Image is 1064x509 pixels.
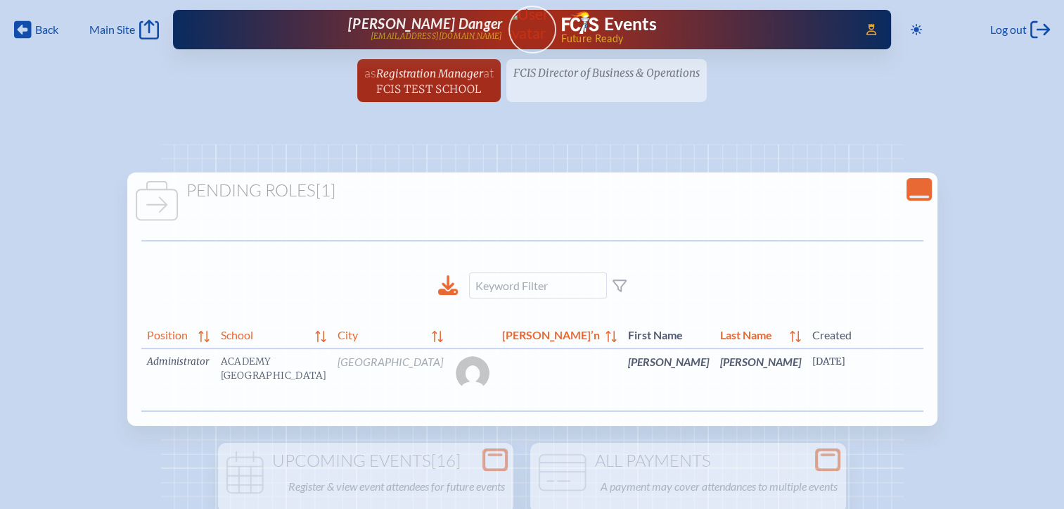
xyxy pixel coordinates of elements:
a: [PERSON_NAME] Danger[EMAIL_ADDRESS][DOMAIN_NAME] [218,15,503,44]
img: User Avatar [502,5,562,42]
img: Florida Council of Independent Schools [562,11,598,34]
span: Position [147,325,193,342]
span: Created [812,325,970,342]
span: City [338,325,426,342]
div: Download to CSV [438,275,458,296]
h1: Events [604,15,657,33]
div: FCIS Events — Future ready [562,11,847,44]
a: asRegistration ManageratFCIS Test School [359,59,499,102]
p: Register & view event attendees for future events [288,477,505,496]
td: Administrator [141,348,215,411]
td: [DATE] [807,348,975,411]
span: as [364,65,376,80]
a: Main Site [89,20,158,39]
a: FCIS LogoEvents [562,11,657,37]
h1: Pending Roles [133,181,932,201]
img: Gravatar [456,356,489,390]
span: [PERSON_NAME] Danger [348,15,502,32]
span: [16] [431,450,461,471]
td: [PERSON_NAME] [714,348,807,411]
span: Main Site [89,23,135,37]
a: User Avatar [508,6,556,54]
span: at [483,65,494,80]
span: Log out [990,23,1027,37]
p: [EMAIL_ADDRESS][DOMAIN_NAME] [371,32,503,41]
span: School [221,325,310,342]
span: First Name [628,325,709,342]
td: Academy [GEOGRAPHIC_DATA] [215,348,333,411]
span: Back [35,23,58,37]
span: Registration Manager [376,67,483,80]
span: [PERSON_NAME]’n [502,325,600,342]
h1: Upcoming Events [224,451,508,471]
span: [1] [316,180,335,201]
td: [PERSON_NAME] [622,348,714,411]
p: A payment may cover attendances to multiple events [601,477,838,496]
span: Future Ready [560,34,846,44]
h1: All Payments [536,451,840,471]
td: [GEOGRAPHIC_DATA] [332,348,449,411]
span: Last Name [720,325,784,342]
input: Keyword Filter [469,272,607,299]
span: FCIS Test School [376,82,481,96]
